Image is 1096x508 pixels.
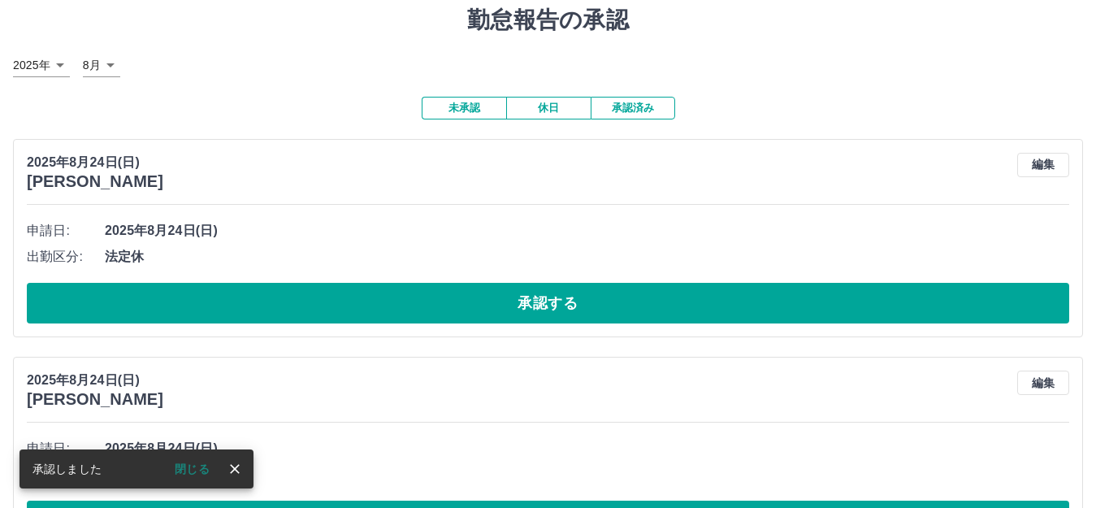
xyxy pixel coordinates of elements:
button: 承認する [27,283,1069,323]
button: 休日 [506,97,591,119]
div: 2025年 [13,54,70,77]
p: 2025年8月24日(日) [27,371,163,390]
button: close [223,457,247,481]
p: 2025年8月24日(日) [27,153,163,172]
button: 未承認 [422,97,506,119]
h3: [PERSON_NAME] [27,390,163,409]
button: 編集 [1017,153,1069,177]
button: 編集 [1017,371,1069,395]
span: 出勤区分: [27,247,105,267]
span: 法定休 [105,247,1069,267]
div: 8月 [83,54,120,77]
span: 申請日: [27,439,105,458]
span: 申請日: [27,221,105,241]
button: 閉じる [162,457,223,481]
span: 2025年8月24日(日) [105,221,1069,241]
span: 2025年8月24日(日) [105,439,1069,458]
span: 法定休 [105,465,1069,484]
button: 承認済み [591,97,675,119]
div: 承認しました [32,454,102,484]
h3: [PERSON_NAME] [27,172,163,191]
h1: 勤怠報告の承認 [13,7,1083,34]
